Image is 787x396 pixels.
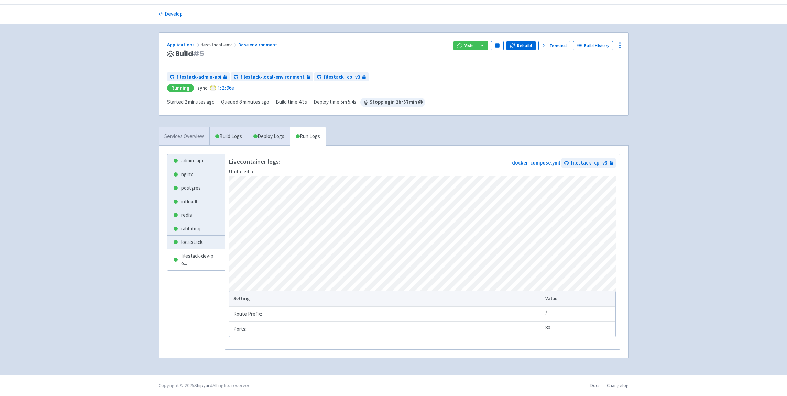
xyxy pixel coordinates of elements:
a: filestack_cp_v3 [314,72,369,82]
a: nginx [167,168,225,181]
a: docker-compose.yml [512,159,560,166]
strong: Updated at: [229,168,257,175]
span: Build time [276,98,297,106]
p: Live container logs: [229,158,280,165]
a: Run Logs [290,127,326,146]
a: Visit [453,41,477,50]
a: Build History [573,41,613,50]
a: f52596e [217,84,234,91]
span: Stopping in 2 hr 57 min [360,98,425,107]
a: Base environment [238,42,278,48]
a: localstack [167,236,225,249]
a: filestack_cp_v3 [561,158,616,168]
span: Queued [221,99,269,105]
a: Terminal [538,41,570,50]
a: Docs [590,382,601,388]
span: filestack-admin-api [176,73,221,81]
button: Rebuild [506,41,536,50]
div: · · · [167,98,425,107]
span: Started [167,99,215,105]
span: test-local-env [201,42,238,48]
td: Ports: [229,321,543,337]
a: redis [167,208,225,222]
th: Setting [229,291,543,306]
div: Running [167,84,194,92]
a: Build Logs [210,127,248,146]
button: Pause [491,41,503,50]
a: Shipyard [194,382,212,388]
span: # 5 [193,49,204,58]
a: postgres [167,181,225,195]
span: 5m 5.4s [341,98,356,106]
a: rabbitmq [167,222,225,236]
time: 2 minutes ago [185,99,215,105]
td: Route Prefix: [229,306,543,321]
td: / [543,306,615,321]
span: filestack_cp_v3 [324,73,360,81]
span: filestack-local-environment [240,73,305,81]
a: filestack-admin-api [167,72,230,82]
a: Applications [167,42,201,48]
span: 4.3s [299,98,307,106]
a: filestack-local-environment [231,72,313,82]
div: Copyright © 2025 All rights reserved. [159,382,252,389]
th: Value [543,291,615,306]
time: 8 minutes ago [239,99,269,105]
span: Deploy time [314,98,339,106]
span: filestack_cp_v3 [571,159,608,167]
a: influxdb [167,195,225,208]
a: filestack-dev-po... [167,249,225,270]
td: 80 [543,321,615,337]
a: admin_api [167,154,225,168]
span: --:-- [229,168,265,175]
a: Deploy Logs [248,127,290,146]
span: Build [175,50,204,58]
a: Services Overview [159,127,209,146]
span: Visit [464,43,473,48]
a: Changelog [607,382,629,388]
strong: sync [197,84,207,91]
a: Develop [159,5,183,24]
span: filestack-dev-po ... [181,252,219,268]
